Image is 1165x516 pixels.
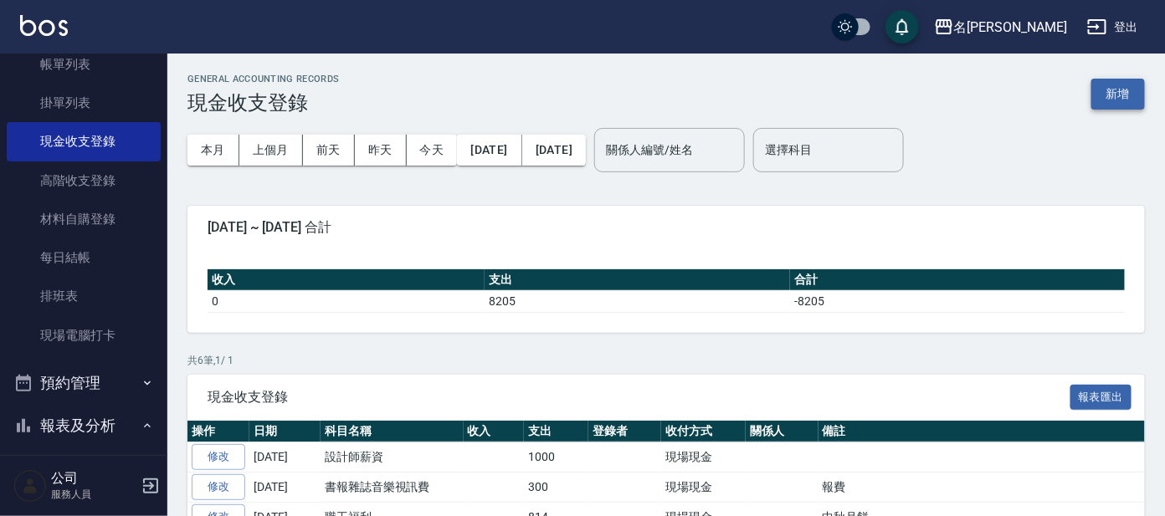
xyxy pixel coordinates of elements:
a: 掛單列表 [7,84,161,122]
button: [DATE] [522,135,586,166]
a: 材料自購登錄 [7,200,161,238]
th: 操作 [187,421,249,442]
td: -8205 [790,290,1125,312]
button: 新增 [1091,79,1145,110]
td: 300 [524,473,588,503]
th: 日期 [249,421,321,442]
td: 設計師薪資 [321,442,464,473]
a: 修改 [192,474,245,500]
div: 名[PERSON_NAME] [954,17,1067,38]
td: [DATE] [249,473,321,503]
button: 昨天 [355,135,407,166]
td: [DATE] [249,442,321,473]
span: 現金收支登錄 [208,389,1070,406]
a: 報表目錄 [7,454,161,493]
button: 登出 [1080,12,1145,43]
a: 現金收支登錄 [7,122,161,161]
th: 支出 [524,421,588,442]
td: 書報雜誌音樂視訊費 [321,473,464,503]
button: 名[PERSON_NAME] [927,10,1074,44]
a: 每日結帳 [7,238,161,277]
button: 預約管理 [7,361,161,405]
th: 科目名稱 [321,421,464,442]
h3: 現金收支登錄 [187,91,340,115]
td: 0 [208,290,485,312]
th: 支出 [485,269,790,291]
a: 報表匯出 [1070,388,1132,404]
a: 修改 [192,444,245,470]
a: 排班表 [7,277,161,315]
button: 前天 [303,135,355,166]
span: [DATE] ~ [DATE] 合計 [208,219,1125,236]
th: 收入 [464,421,525,442]
th: 收入 [208,269,485,291]
td: 8205 [485,290,790,312]
a: 新增 [1091,85,1145,101]
th: 登錄者 [588,421,661,442]
td: 現場現金 [661,442,746,473]
h2: GENERAL ACCOUNTING RECORDS [187,74,340,84]
img: Person [13,469,47,503]
td: 1000 [524,442,588,473]
a: 高階收支登錄 [7,161,161,200]
a: 帳單列表 [7,45,161,84]
a: 現場電腦打卡 [7,316,161,355]
th: 收付方式 [661,421,746,442]
p: 共 6 筆, 1 / 1 [187,353,1145,368]
button: [DATE] [457,135,521,166]
button: 報表匯出 [1070,385,1132,411]
button: save [885,10,919,43]
button: 本月 [187,135,239,166]
button: 上個月 [239,135,303,166]
p: 服務人員 [51,487,136,502]
button: 今天 [407,135,458,166]
img: Logo [20,15,68,36]
th: 合計 [790,269,1125,291]
button: 報表及分析 [7,404,161,447]
th: 關係人 [746,421,819,442]
h5: 公司 [51,470,136,487]
td: 現場現金 [661,473,746,503]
